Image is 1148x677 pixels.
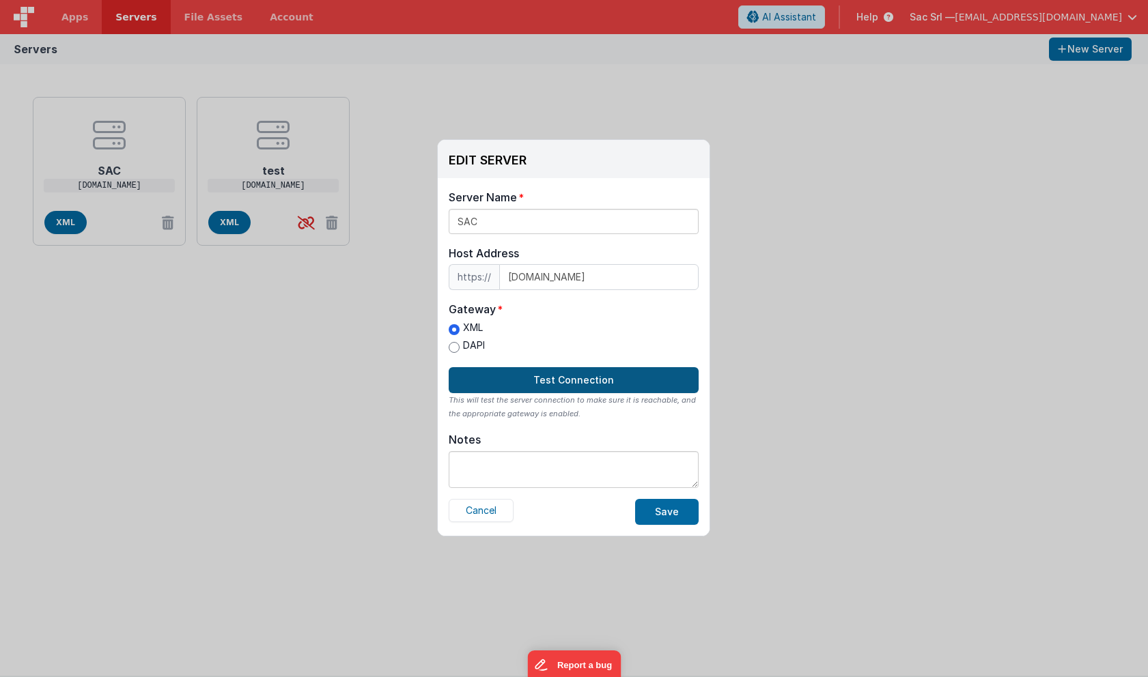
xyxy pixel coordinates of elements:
[449,154,527,167] h3: EDIT SERVER
[449,338,485,353] label: DAPI
[449,324,460,335] input: XML
[449,321,485,335] label: XML
[635,499,699,525] button: Save
[499,264,699,290] input: IP or domain name
[449,264,499,290] span: https://
[449,209,699,234] input: My Server
[449,367,699,393] button: Test Connection
[449,393,699,420] div: This will test the server connection to make sure it is reachable, and the appropriate gateway is...
[449,433,481,446] div: Notes
[449,189,517,205] div: Server Name
[449,342,460,353] input: DAPI
[449,499,514,522] button: Cancel
[449,301,496,317] div: Gateway
[449,245,699,261] div: Host Address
